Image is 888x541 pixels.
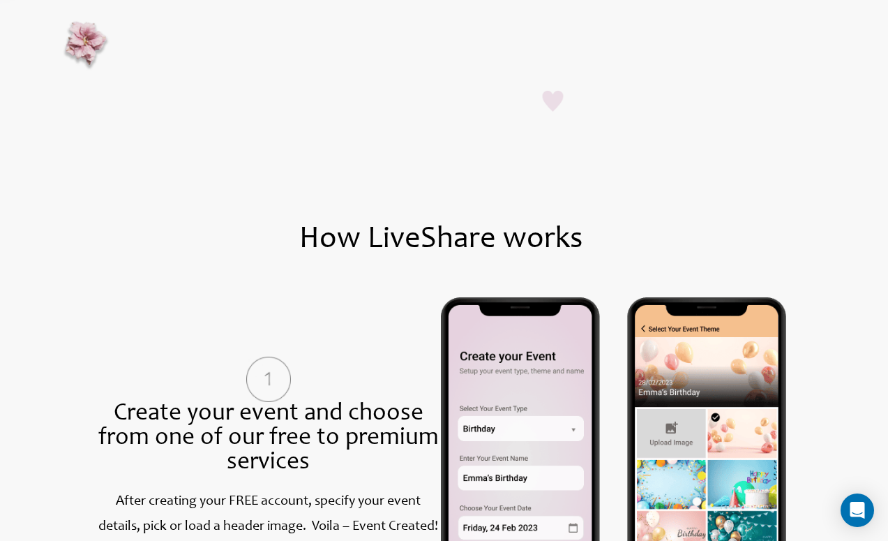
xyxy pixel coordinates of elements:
[98,402,439,475] span: Create your event and choose from one of our free to premium services
[841,494,874,527] div: Open Intercom Messenger
[98,495,438,534] label: After creating your FREE account, specify your event details, pick or load a header image. Voila ...
[246,357,291,401] img: hiw_step_one
[96,225,786,255] h1: How LiveShare works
